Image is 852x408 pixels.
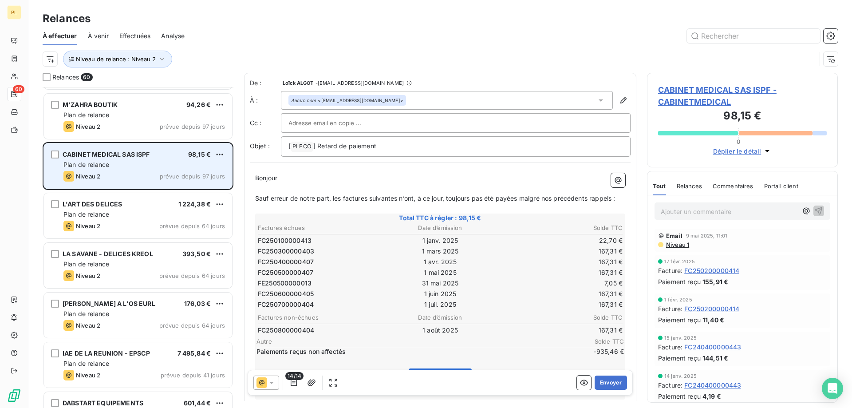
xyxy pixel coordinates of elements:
span: Objet : [250,142,270,150]
span: prévue depuis 97 jours [160,173,225,180]
span: 144,51 € [702,353,728,363]
span: prévue depuis 41 jours [161,372,225,379]
th: Date d’émission [379,313,501,322]
span: Loïck ALGOT [283,80,314,86]
span: prévue depuis 97 jours [160,123,225,130]
span: 11,40 € [702,315,724,325]
span: FC250600000405 [258,289,314,298]
span: Plan de relance [63,360,109,367]
span: Paiements reçus non affectés [256,347,569,356]
span: Bonjour [255,174,277,182]
span: Niveau 1 [665,241,689,248]
span: 15 janv. 2025 [664,335,697,341]
span: 17 févr. 2025 [664,259,695,264]
td: 167,31 € [502,268,623,277]
span: [PERSON_NAME] A L'OS EURL [63,300,155,307]
span: FC250400000407 [258,257,314,266]
img: Logo LeanPay [7,388,21,403]
span: Niveau de relance : Niveau 2 [76,55,156,63]
span: ] Retard de paiement [313,142,376,150]
span: 4,19 € [702,392,721,401]
span: 14 janv. 2025 [664,373,697,379]
td: 1 août 2025 [379,325,501,335]
span: Plan de relance [63,310,109,317]
span: Paiement reçu [658,277,701,286]
span: 9 mai 2025, 11:01 [686,233,728,238]
span: - [EMAIL_ADDRESS][DOMAIN_NAME] [316,80,404,86]
td: 1 avr. 2025 [379,257,501,267]
span: 98,15 € [188,151,211,158]
td: FC250800000404 [257,325,379,335]
span: Relances [52,73,79,82]
span: IAE DE LA REUNION - EPSCP [63,349,150,357]
span: 393,50 € [182,250,211,257]
span: Relances [677,182,702,190]
button: Envoyer [595,376,627,390]
span: Niveau 2 [76,222,100,230]
span: Niveau 2 [76,123,100,130]
span: Paiement reçu [658,353,701,363]
span: Facture : [658,342,682,352]
td: 167,31 € [502,246,623,256]
th: Factures échues [257,223,379,233]
td: 167,31 € [502,289,623,299]
span: CABINET MEDICAL SAS ISPF [63,151,150,158]
span: 155,91 € [702,277,728,286]
span: Solde TTC [571,338,624,345]
span: FC250100000413 [258,236,312,245]
span: Effectuées [119,32,151,40]
td: 1 juil. 2025 [379,300,501,309]
td: 1 janv. 2025 [379,236,501,246]
h3: 98,15 € [658,108,827,126]
span: 7 495,84 € [177,349,211,357]
span: 60 [13,85,24,93]
span: Niveau 2 [76,173,100,180]
span: LA SAVANE - DELICES KREOL [63,250,153,257]
span: -935,46 € [571,347,624,356]
span: Paiement reçu [658,392,701,401]
span: 0 [737,138,740,145]
span: Plan de relance [63,161,109,168]
span: 14/14 [285,372,304,380]
span: prévue depuis 64 jours [159,272,225,279]
label: Cc : [250,119,281,127]
span: Autre [256,338,571,345]
span: FC250300000403 [258,247,314,256]
td: 167,31 € [502,300,623,309]
span: Plan de relance [63,210,109,218]
span: Tout [653,182,666,190]
span: prévue depuis 64 jours [159,322,225,329]
span: Niveau 2 [76,272,100,279]
td: 167,31 € [502,257,623,267]
td: 22,70 € [502,236,623,246]
span: 1 224,38 € [178,200,211,208]
td: 1 mai 2025 [379,268,501,277]
label: À : [250,96,281,105]
button: Niveau de relance : Niveau 2 [63,51,172,67]
span: À effectuer [43,32,77,40]
h3: Relances [43,11,91,27]
td: 7,05 € [502,278,623,288]
td: 31 mai 2025 [379,278,501,288]
span: À venir [88,32,109,40]
th: Factures non-échues [257,313,379,322]
td: 167,31 € [502,325,623,335]
td: 1 juin 2025 [379,289,501,299]
span: FC250200000414 [684,304,739,313]
span: Email [666,232,682,239]
span: 94,26 € [186,101,211,108]
span: Facture : [658,304,682,313]
span: Facture : [658,266,682,275]
span: M'ZAHRA BOUTIK [63,101,118,108]
span: Total TTC à régler : 98,15 € [256,214,624,222]
div: PL [7,5,21,20]
span: Plan de relance [63,111,109,119]
span: 176,03 € [184,300,211,307]
button: Déplier le détail [710,146,775,156]
span: Portail client [764,182,798,190]
span: FC250500000407 [258,268,313,277]
span: [ [288,142,291,150]
span: De : [250,79,281,87]
span: FE250500000013 [258,279,312,288]
span: Niveau 2 [76,322,100,329]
